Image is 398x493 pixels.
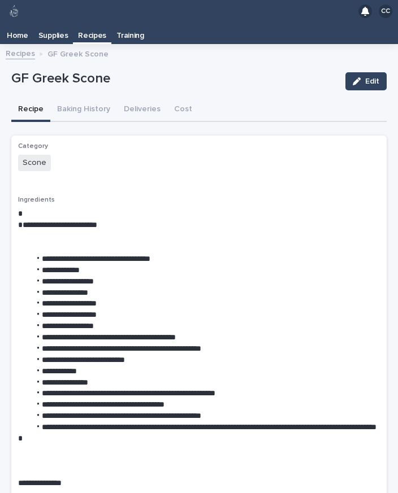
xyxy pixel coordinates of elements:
[18,143,48,150] span: Category
[50,98,117,122] button: Baking History
[78,23,106,41] p: Recipes
[345,72,387,90] button: Edit
[111,23,149,44] a: Training
[18,155,51,171] span: Scone
[7,4,21,19] img: 80hjoBaRqlyywVK24fQd
[379,5,392,18] div: CC
[365,77,379,85] span: Edit
[47,47,109,59] p: GF Greek Scone
[73,23,111,42] a: Recipes
[117,98,167,122] button: Deliveries
[7,23,28,41] p: Home
[167,98,199,122] button: Cost
[18,197,55,203] span: Ingredients
[116,23,144,41] p: Training
[11,71,336,87] p: GF Greek Scone
[38,23,68,41] p: Supplies
[6,46,35,59] a: Recipes
[33,23,73,44] a: Supplies
[11,98,50,122] button: Recipe
[2,23,33,44] a: Home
